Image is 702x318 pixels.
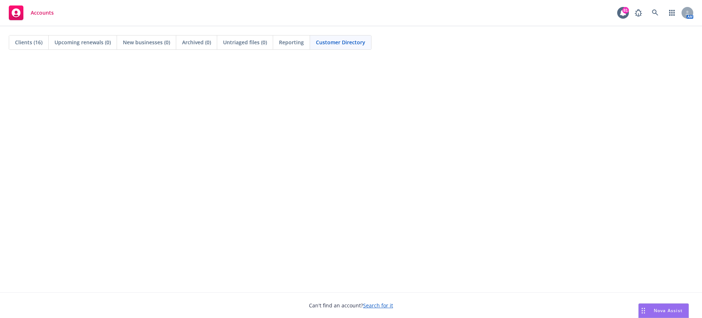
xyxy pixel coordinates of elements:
span: Clients (16) [15,38,42,46]
a: Accounts [6,3,57,23]
span: Customer Directory [316,38,365,46]
span: Upcoming renewals (0) [54,38,111,46]
span: Untriaged files (0) [223,38,267,46]
iframe: Hex Dashboard 1 [7,66,695,285]
a: Report a Bug [631,5,646,20]
a: Search for it [363,302,393,309]
a: Search [648,5,663,20]
a: Switch app [665,5,679,20]
span: Nova Assist [654,307,683,314]
span: New businesses (0) [123,38,170,46]
button: Nova Assist [638,303,689,318]
div: Drag to move [639,304,648,318]
span: Reporting [279,38,304,46]
span: Can't find an account? [309,302,393,309]
div: 81 [622,7,629,14]
span: Accounts [31,10,54,16]
span: Archived (0) [182,38,211,46]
